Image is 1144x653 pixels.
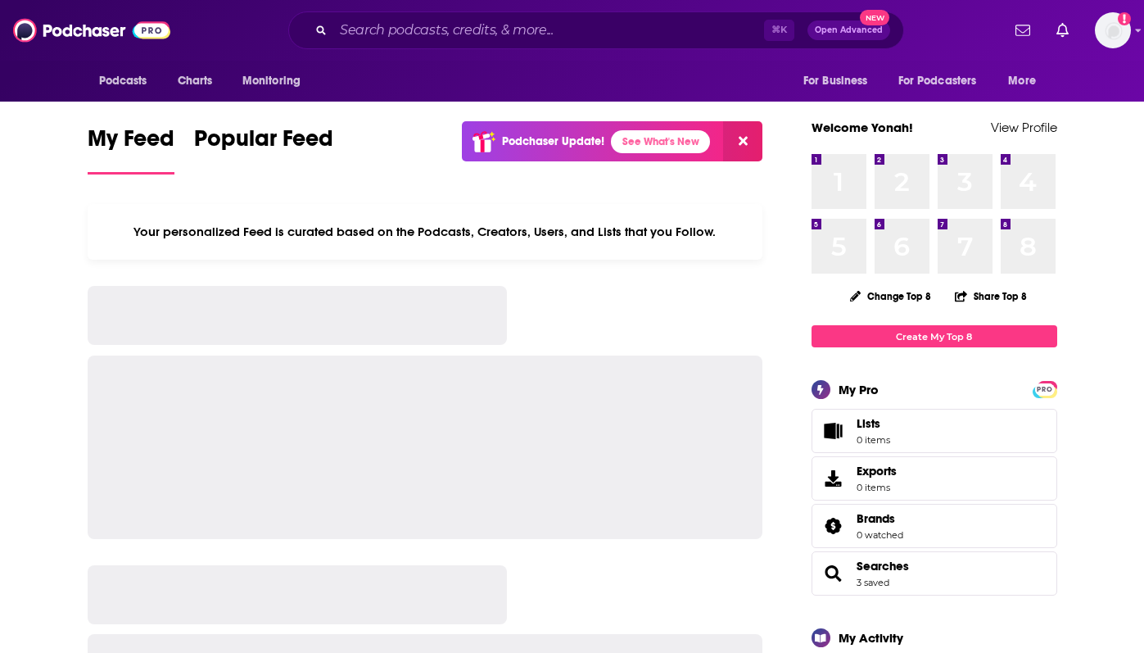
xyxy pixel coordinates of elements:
[857,482,897,493] span: 0 items
[888,66,1001,97] button: open menu
[954,280,1028,312] button: Share Top 8
[807,20,890,40] button: Open AdvancedNew
[1035,383,1055,396] span: PRO
[817,467,850,490] span: Exports
[857,416,880,431] span: Lists
[857,511,903,526] a: Brands
[764,20,794,41] span: ⌘ K
[1009,16,1037,44] a: Show notifications dropdown
[792,66,889,97] button: open menu
[1008,70,1036,93] span: More
[857,434,890,446] span: 0 items
[898,70,977,93] span: For Podcasters
[167,66,223,97] a: Charts
[812,325,1057,347] a: Create My Top 8
[1095,12,1131,48] span: Logged in as yonahlieberman
[839,382,879,397] div: My Pro
[242,70,301,93] span: Monitoring
[812,409,1057,453] a: Lists
[857,464,897,478] span: Exports
[194,125,333,175] a: Popular Feed
[1050,16,1075,44] a: Show notifications dropdown
[815,26,883,34] span: Open Advanced
[178,70,213,93] span: Charts
[839,630,903,646] div: My Activity
[857,559,909,574] a: Searches
[860,10,889,25] span: New
[194,125,333,162] span: Popular Feed
[812,456,1057,501] a: Exports
[857,416,890,431] span: Lists
[817,515,850,537] a: Brands
[1118,12,1131,25] svg: Add a profile image
[1095,12,1131,48] img: User Profile
[502,134,604,148] p: Podchaser Update!
[231,66,322,97] button: open menu
[88,125,174,162] span: My Feed
[333,17,764,43] input: Search podcasts, credits, & more...
[611,130,710,153] a: See What's New
[88,125,174,175] a: My Feed
[997,66,1056,97] button: open menu
[1035,383,1055,395] a: PRO
[840,286,942,306] button: Change Top 8
[857,529,903,541] a: 0 watched
[812,551,1057,596] span: Searches
[88,66,169,97] button: open menu
[288,11,904,49] div: Search podcasts, credits, & more...
[88,204,763,260] div: Your personalized Feed is curated based on the Podcasts, Creators, Users, and Lists that you Follow.
[812,504,1057,548] span: Brands
[817,419,850,442] span: Lists
[817,562,850,585] a: Searches
[991,120,1057,135] a: View Profile
[812,120,913,135] a: Welcome Yonah!
[13,15,170,46] img: Podchaser - Follow, Share and Rate Podcasts
[803,70,868,93] span: For Business
[1095,12,1131,48] button: Show profile menu
[857,511,895,526] span: Brands
[857,577,889,588] a: 3 saved
[99,70,147,93] span: Podcasts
